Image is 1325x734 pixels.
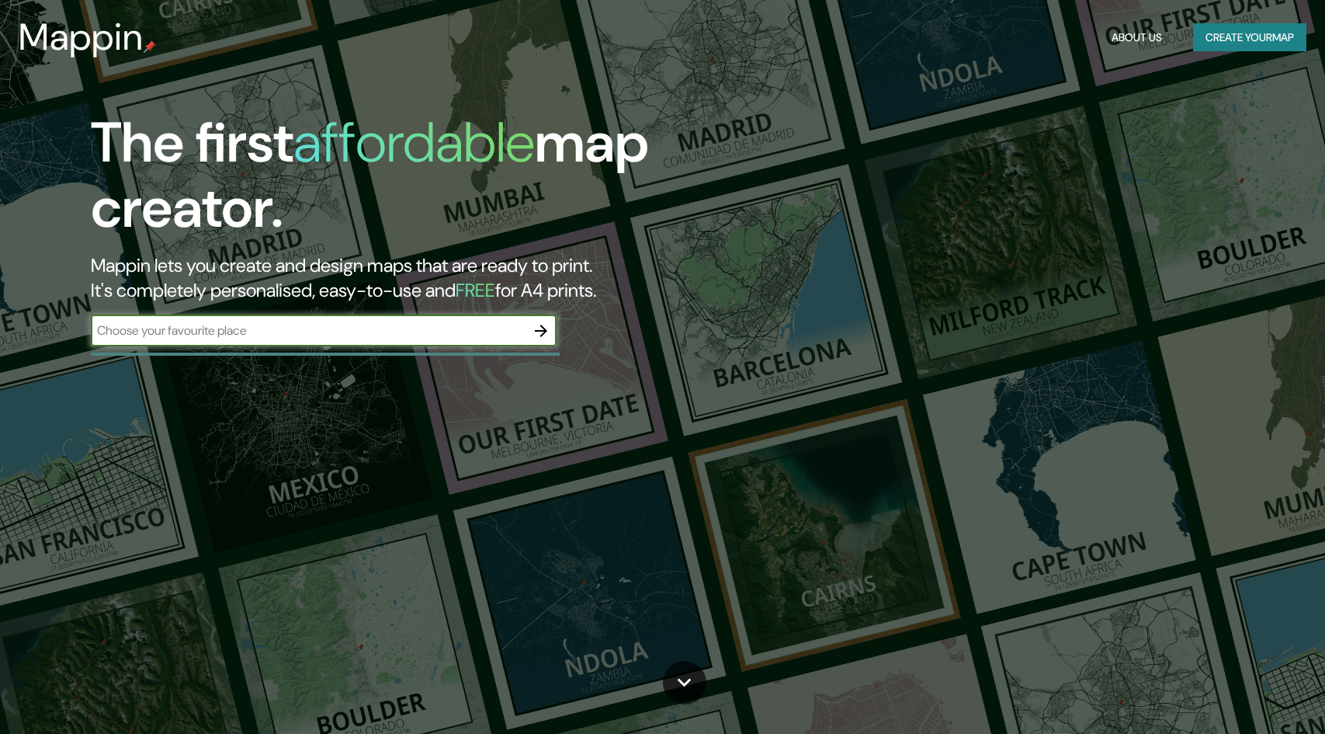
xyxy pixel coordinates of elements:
[91,110,754,253] h1: The first map creator.
[19,16,144,59] h3: Mappin
[1193,23,1306,52] button: Create yourmap
[1105,23,1168,52] button: About Us
[456,278,495,302] h5: FREE
[144,40,156,53] img: mappin-pin
[91,322,525,339] input: Choose your favourite place
[91,253,754,303] h2: Mappin lets you create and design maps that are ready to print. It's completely personalised, eas...
[293,106,535,179] h1: affordable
